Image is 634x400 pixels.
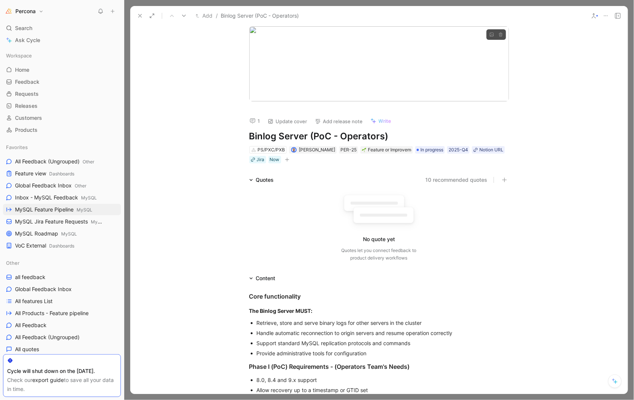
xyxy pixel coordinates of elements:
div: 8.0, 8.4 and 9.x support [257,376,509,384]
h1: Binlog Server (PoC - Operators) [249,130,509,142]
div: Other [3,257,121,269]
a: All quotes [3,344,121,355]
span: Feedback [15,78,39,86]
span: Other [75,183,86,189]
a: All Feedback (Ungrouped) [3,332,121,343]
span: All Feedback [15,322,47,329]
span: Workspace [6,52,32,59]
a: Home [3,64,121,75]
span: Ask Cycle [15,36,40,45]
button: Update cover [264,116,311,127]
span: Search [15,24,32,33]
span: MySQL Jira Feature Requests [15,218,102,226]
span: MySQL [81,195,97,201]
button: Add release note [312,116,366,127]
span: MySQL [77,207,92,213]
button: PerconaPercona [3,6,45,17]
a: Requests [3,88,121,100]
span: [PERSON_NAME] [299,147,335,152]
div: Quotes [246,175,277,184]
span: MySQL Roadmap [15,230,77,238]
img: Percona [5,8,12,15]
span: Requests [15,90,39,98]
div: Now [270,156,280,163]
div: 🌱Feature or Improvement [360,146,413,154]
div: Support standard MySQL replication protocols and commands [257,339,509,347]
div: Allow recovery up to a timestamp or GTID set [257,386,509,394]
span: VoC External [15,242,74,250]
a: Feature viewDashboards [3,168,121,179]
span: Global Feedback Inbox [15,285,72,293]
div: Search [3,23,121,34]
div: No quote yet [363,235,395,244]
a: Ask Cycle [3,35,121,46]
button: Add [194,11,214,20]
span: Global Feedback Inbox [15,182,86,190]
span: All Feedback (Ungrouped) [15,158,94,166]
span: All quotes [15,346,39,353]
div: PER-25 [340,146,357,154]
span: Feature view [15,170,74,178]
a: Inbox - MySQL FeedbackMySQL [3,192,121,203]
a: All Products - Feature pipeline [3,308,121,319]
div: Feature or Improvement [362,146,411,154]
span: Products [15,126,38,134]
div: Phase I (PoC) Requirements - (Operators Team's Needs) [249,362,509,371]
strong: The Binlog Server MUST: [249,308,313,314]
span: All features List [15,297,53,305]
a: export guide [32,377,64,383]
div: Jira [257,156,265,163]
a: MySQL RoadmapMySQL [3,228,121,239]
img: 🌱 [362,148,366,152]
div: 2025-Q4 [449,146,468,154]
button: 1 [246,116,264,126]
div: Quotes [256,175,274,184]
div: Quotes let you connect feedback to product delivery workflows [342,247,417,262]
div: Retrieve, store and serve binary logs for other servers in the cluster [257,319,509,327]
span: Dashboards [49,171,74,177]
div: Otherall feedbackGlobal Feedback InboxAll features ListAll Products - Feature pipelineAll Feedbac... [3,257,121,367]
span: All Products - Feature pipeline [15,309,89,317]
a: MySQL Jira Feature RequestsMySQL [3,216,121,227]
span: Inbox - MySQL Feedback [15,194,97,202]
img: avatar [292,148,296,152]
div: Content [246,274,279,283]
span: / [216,11,218,20]
span: All Feedback (Ungrouped) [15,334,80,341]
div: Check our to save all your data in time. [7,376,117,394]
a: Customers [3,112,121,124]
span: Write [379,118,392,124]
span: In progress [420,146,443,154]
a: all feedback [3,272,121,283]
div: In progress [415,146,445,154]
span: MySQL [91,219,107,225]
span: MySQL Feature Pipeline [15,206,92,214]
div: Provide administrative tools for configuration [257,349,509,357]
span: Favorites [6,143,28,151]
span: Other [83,159,94,165]
a: Global Feedback InboxOther [3,180,121,191]
a: All Feedback (Ungrouped)Other [3,156,121,167]
a: All features List [3,296,121,307]
h1: Percona [15,8,36,15]
div: Core functionality [249,292,509,301]
span: Customers [15,114,42,122]
div: Cycle will shut down on the [DATE]. [7,367,117,376]
div: Content [256,274,276,283]
div: Workspace [3,50,121,61]
span: Dashboards [49,243,74,249]
a: Global Feedback Inbox [3,284,121,295]
span: Home [15,66,29,74]
a: Releases [3,100,121,112]
div: Notion URL [479,146,503,154]
div: Favorites [3,142,121,153]
button: Write [367,116,395,126]
a: VoC ExternalDashboards [3,240,121,251]
span: Binlog Server (PoC - Operators) [221,11,299,20]
span: all feedback [15,273,45,281]
span: Releases [15,102,38,110]
span: Other [6,259,20,267]
div: Handle automatic reconnection to origin servers and resume operation correctly [257,329,509,337]
button: 10 recommended quotes [426,175,488,184]
a: Products [3,124,121,136]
